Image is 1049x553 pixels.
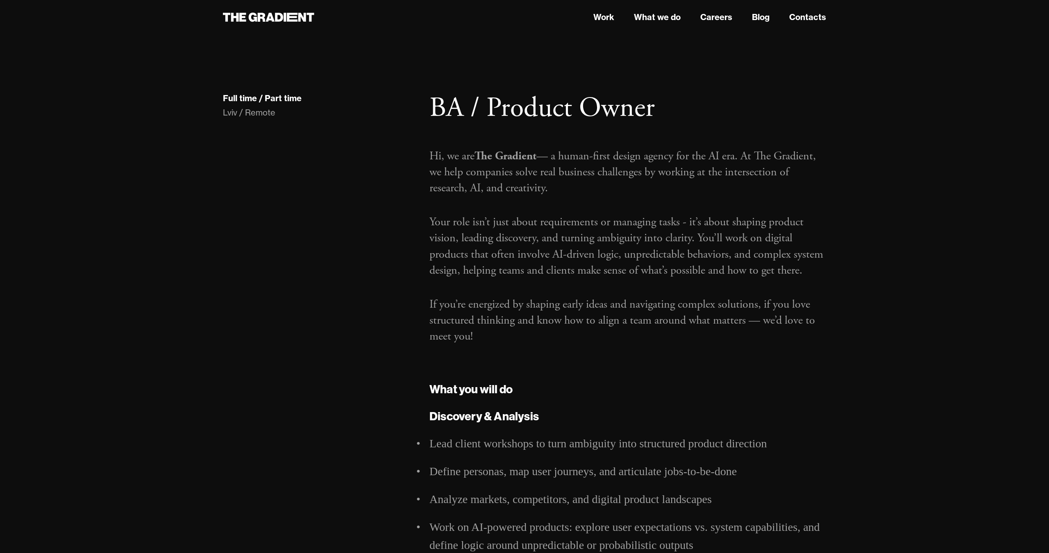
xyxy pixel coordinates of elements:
p: Hi, we are — a human-first design agency for the AI era. At The Gradient, we help companies solve... [429,148,826,197]
strong: What you will do [429,382,513,396]
a: Blog [752,11,770,23]
p: If you’re energized by shaping early ideas and navigating complex solutions, if you love structur... [429,297,826,345]
li: Analyze markets, competitors, and digital product landscapes [429,490,826,508]
strong: The Gradient [475,149,536,163]
a: Work [593,11,614,23]
p: Your role isn’t just about requirements or managing tasks - it’s about shaping product vision, le... [429,214,826,279]
div: Full time / Part time [223,93,302,104]
li: Lead client workshops to turn ambiguity into structured product direction [429,435,826,453]
h1: BA / Product Owner [429,92,826,125]
a: What we do [634,11,681,23]
li: Define personas, map user journeys, and articulate jobs-to-be-done [429,462,826,480]
a: Careers [700,11,732,23]
div: Lviv / Remote [223,107,413,118]
a: Contacts [789,11,826,23]
strong: Discovery & Analysis [429,409,539,423]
